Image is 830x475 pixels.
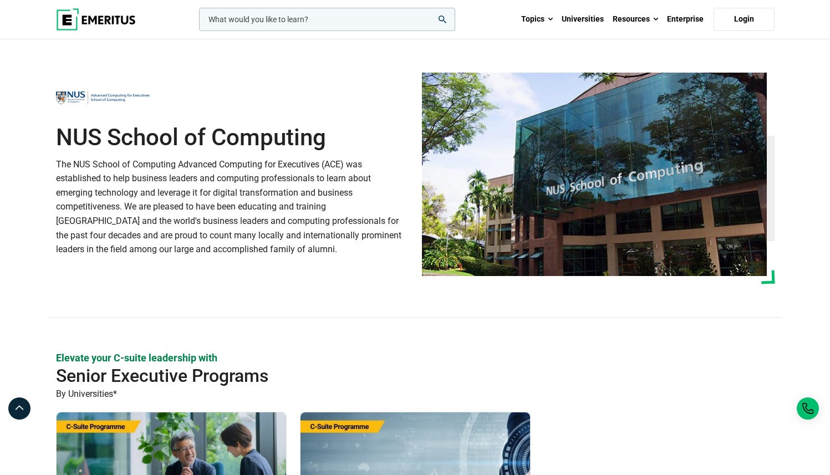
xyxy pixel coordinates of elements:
[199,8,455,31] input: woocommerce-product-search-field-0
[56,387,775,401] p: By Universities*
[56,365,702,387] h2: Senior Executive Programs
[714,8,775,31] a: Login
[56,86,150,110] img: NUS School of Computing
[56,351,775,365] p: Elevate your C-suite leadership with
[56,124,409,151] h1: NUS School of Computing
[422,73,767,276] img: NUS School of Computing
[56,157,409,257] p: The NUS School of Computing Advanced Computing for Executives (ACE) was established to help busin...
